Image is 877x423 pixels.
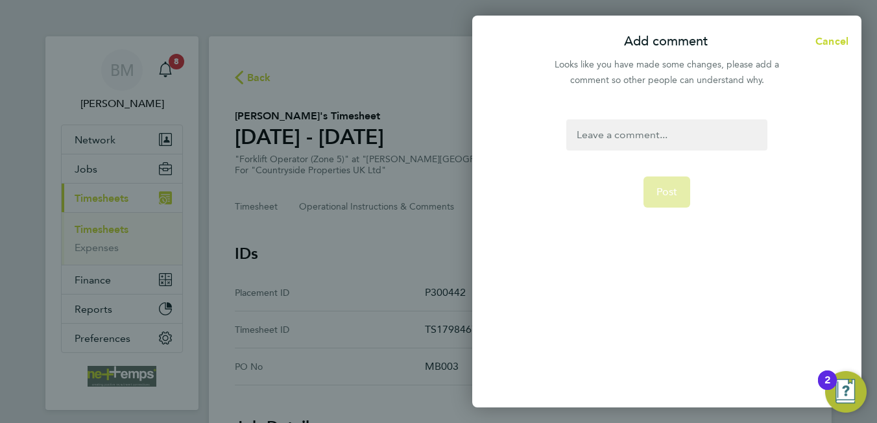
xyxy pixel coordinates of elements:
[547,57,786,88] div: Looks like you have made some changes, please add a comment so other people can understand why.
[624,32,708,51] p: Add comment
[824,380,830,397] div: 2
[811,35,848,47] span: Cancel
[825,371,867,413] button: Open Resource Center, 2 new notifications
[795,29,861,54] button: Cancel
